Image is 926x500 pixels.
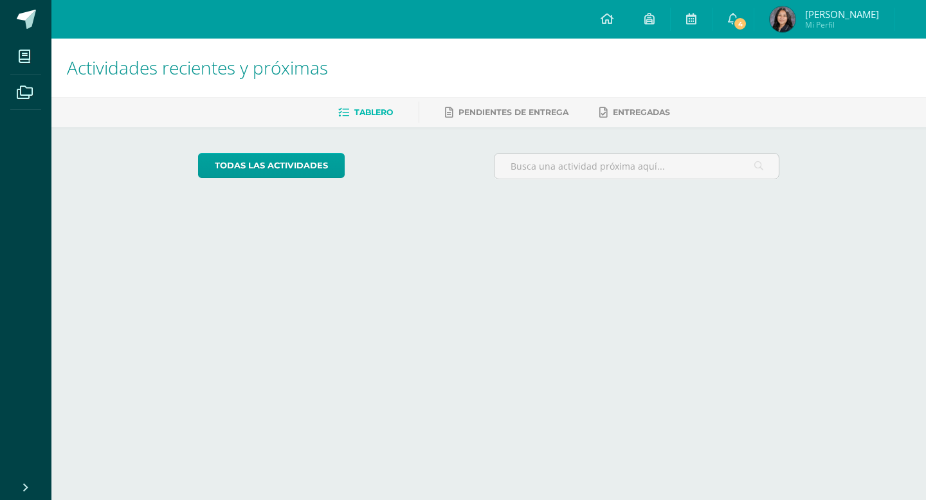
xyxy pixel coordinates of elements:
span: Tablero [354,107,393,117]
input: Busca una actividad próxima aquí... [495,154,779,179]
img: d41b3e5586bba63649e08a34e9018d02.png [770,6,795,32]
span: Mi Perfil [805,19,879,30]
span: [PERSON_NAME] [805,8,879,21]
span: Pendientes de entrega [458,107,568,117]
a: Tablero [338,102,393,123]
span: Entregadas [613,107,670,117]
a: Entregadas [599,102,670,123]
span: 4 [733,17,747,31]
a: Pendientes de entrega [445,102,568,123]
a: todas las Actividades [198,153,345,178]
span: Actividades recientes y próximas [67,55,328,80]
